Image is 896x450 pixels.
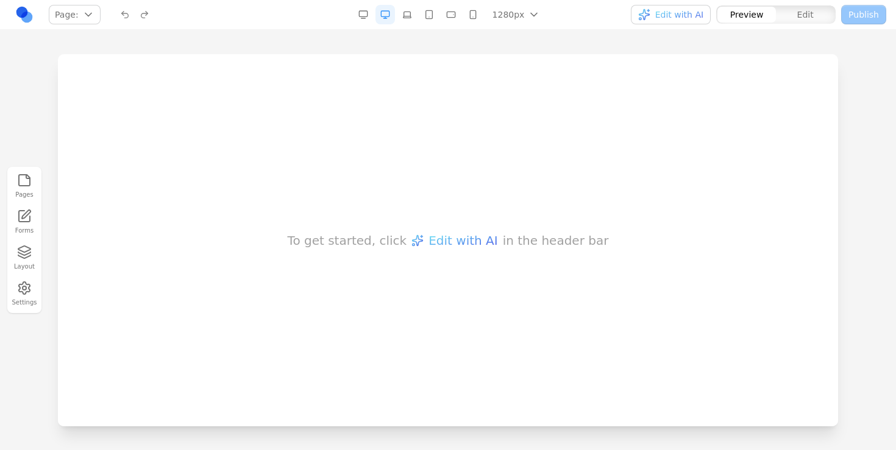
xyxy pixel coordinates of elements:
[11,242,38,273] button: Layout
[419,5,439,24] button: Tablet
[11,278,38,309] button: Settings
[631,5,711,24] button: Edit with AI
[485,5,548,24] button: 1280px
[11,206,38,237] a: Forms
[58,54,838,426] iframe: Preview
[441,5,461,24] button: Mobile Landscape
[463,5,483,24] button: Mobile
[730,9,764,21] span: Preview
[375,5,395,24] button: Desktop
[354,5,373,24] button: Desktop Wide
[397,5,417,24] button: Laptop
[797,9,814,21] span: Edit
[11,171,38,202] button: Pages
[230,178,551,195] h1: To get started, click in the header bar
[371,178,439,195] span: Edit with AI
[49,5,101,24] button: Page:
[655,9,703,21] span: Edit with AI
